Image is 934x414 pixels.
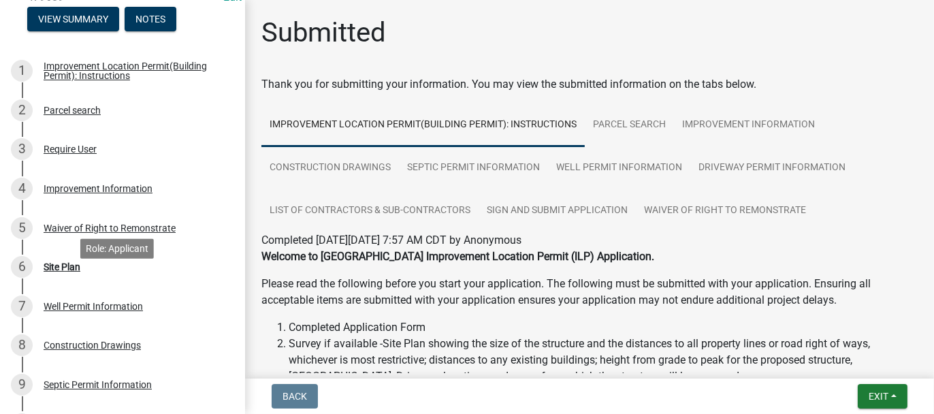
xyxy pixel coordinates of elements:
div: 9 [11,374,33,396]
h1: Submitted [261,16,386,49]
button: Notes [125,7,176,31]
div: 6 [11,256,33,278]
div: 7 [11,296,33,317]
strong: Welcome to [GEOGRAPHIC_DATA] Improvement Location Permit (ILP) Application. [261,250,654,263]
div: Septic Permit Information [44,380,152,389]
a: Parcel search [585,103,674,147]
li: Completed Application Form [289,319,918,336]
a: Sign and Submit Application [479,189,636,233]
span: Completed [DATE][DATE] 7:57 AM CDT by Anonymous [261,234,521,246]
div: Thank you for submitting your information. You may view the submitted information on the tabs below. [261,76,918,93]
div: Improvement Location Permit(Building Permit): Instructions [44,61,223,80]
a: Improvement Information [674,103,823,147]
a: List of Contractors & Sub-Contractors [261,189,479,233]
div: Construction Drawings [44,340,141,350]
p: Please read the following before you start your application. The following must be submitted with... [261,276,918,308]
div: 3 [11,138,33,160]
div: Improvement Information [44,184,152,193]
div: Waiver of Right to Remonstrate [44,223,176,233]
a: Septic Permit Information [399,146,548,190]
div: Well Permit Information [44,302,143,311]
div: Parcel search [44,106,101,115]
a: Driveway Permit Information [690,146,854,190]
div: 2 [11,99,33,121]
div: 1 [11,60,33,82]
a: Waiver of Right to Remonstrate [636,189,814,233]
wm-modal-confirm: Notes [125,15,176,26]
li: Survey if available -Site Plan showing the size of the structure and the distances to all propert... [289,336,918,385]
span: Back [283,391,307,402]
div: Site Plan [44,262,80,272]
div: 5 [11,217,33,239]
div: 8 [11,334,33,356]
button: View Summary [27,7,119,31]
a: Improvement Location Permit(Building Permit): Instructions [261,103,585,147]
a: Construction Drawings [261,146,399,190]
wm-modal-confirm: Summary [27,15,119,26]
span: Exit [869,391,888,402]
div: 4 [11,178,33,200]
button: Exit [858,384,907,409]
a: Well Permit Information [548,146,690,190]
div: Require User [44,144,97,154]
button: Back [272,384,318,409]
div: Role: Applicant [80,238,154,258]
